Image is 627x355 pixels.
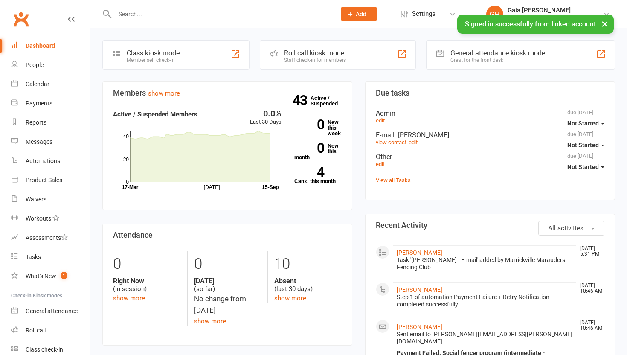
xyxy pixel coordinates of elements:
[376,131,604,139] div: E-mail
[311,89,348,113] a: 43Active / Suspended
[26,273,56,279] div: What's New
[397,249,442,256] a: [PERSON_NAME]
[10,9,32,30] a: Clubworx
[409,139,418,145] a: edit
[61,272,67,279] span: 1
[250,109,282,127] div: Last 30 Days
[274,294,306,302] a: show more
[567,159,604,175] button: Not Started
[112,8,330,20] input: Search...
[26,196,46,203] div: Waivers
[26,234,68,241] div: Assessments
[508,14,603,22] div: Marrickville Marauders Fencing Club
[376,117,385,124] a: edit
[11,113,90,132] a: Reports
[26,253,41,260] div: Tasks
[11,151,90,171] a: Automations
[376,109,604,117] div: Admin
[376,221,604,230] h3: Recent Activity
[274,277,342,285] strong: Absent
[11,228,90,247] a: Assessments
[11,36,90,55] a: Dashboard
[294,166,324,178] strong: 4
[376,153,604,161] div: Other
[127,49,180,57] div: Class kiosk mode
[26,138,52,145] div: Messages
[26,346,63,353] div: Class check-in
[567,163,599,170] span: Not Started
[11,75,90,94] a: Calendar
[450,57,545,63] div: Great for the front desk
[284,49,346,57] div: Roll call kiosk mode
[274,251,342,277] div: 10
[356,11,366,17] span: Add
[576,320,604,331] time: [DATE] 10:46 AM
[548,224,583,232] span: All activities
[148,90,180,97] a: show more
[376,161,385,167] a: edit
[11,247,90,267] a: Tasks
[508,6,603,14] div: Gaia [PERSON_NAME]
[113,277,181,293] div: (in session)
[567,137,604,153] button: Not Started
[294,119,342,136] a: 0New this week
[127,57,180,63] div: Member self check-in
[11,302,90,321] a: General attendance kiosk mode
[11,209,90,228] a: Workouts
[538,221,604,236] button: All activities
[250,109,282,118] div: 0.0%
[376,177,411,183] a: View all Tasks
[597,15,612,33] button: ×
[113,111,197,118] strong: Active / Suspended Members
[294,118,324,131] strong: 0
[113,251,181,277] div: 0
[113,294,145,302] a: show more
[486,6,503,23] div: GH
[11,55,90,75] a: People
[567,142,599,148] span: Not Started
[341,7,377,21] button: Add
[294,143,342,160] a: 0New this month
[397,286,442,293] a: [PERSON_NAME]
[395,131,449,139] span: : [PERSON_NAME]
[397,331,572,345] span: Sent email to [PERSON_NAME][EMAIL_ADDRESS][PERSON_NAME][DOMAIN_NAME]
[294,167,342,184] a: 4Canx. this month
[26,157,60,164] div: Automations
[465,20,598,28] span: Signed in successfully from linked account.
[293,94,311,107] strong: 43
[26,42,55,49] div: Dashboard
[194,293,261,316] div: No change from [DATE]
[11,171,90,190] a: Product Sales
[11,190,90,209] a: Waivers
[113,277,181,285] strong: Right Now
[11,94,90,113] a: Payments
[412,4,435,23] span: Settings
[397,294,572,308] div: Step 1 of automation Payment Failure + Retry Notification completed successfully
[284,57,346,63] div: Staff check-in for members
[194,317,226,325] a: show more
[194,277,261,285] strong: [DATE]
[26,327,46,334] div: Roll call
[376,89,604,97] h3: Due tasks
[26,308,78,314] div: General attendance
[26,100,52,107] div: Payments
[450,49,545,57] div: General attendance kiosk mode
[567,116,604,131] button: Not Started
[576,283,604,294] time: [DATE] 10:46 AM
[26,119,46,126] div: Reports
[294,142,324,154] strong: 0
[397,256,572,271] div: Task '[PERSON_NAME] - E-mail' added by Marrickville Marauders Fencing Club
[11,132,90,151] a: Messages
[194,251,261,277] div: 0
[11,267,90,286] a: What's New1
[11,321,90,340] a: Roll call
[113,231,342,239] h3: Attendance
[376,139,406,145] a: view contact
[194,277,261,293] div: (so far)
[26,81,49,87] div: Calendar
[26,177,62,183] div: Product Sales
[26,61,44,68] div: People
[274,277,342,293] div: (last 30 days)
[113,89,342,97] h3: Members
[26,215,51,222] div: Workouts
